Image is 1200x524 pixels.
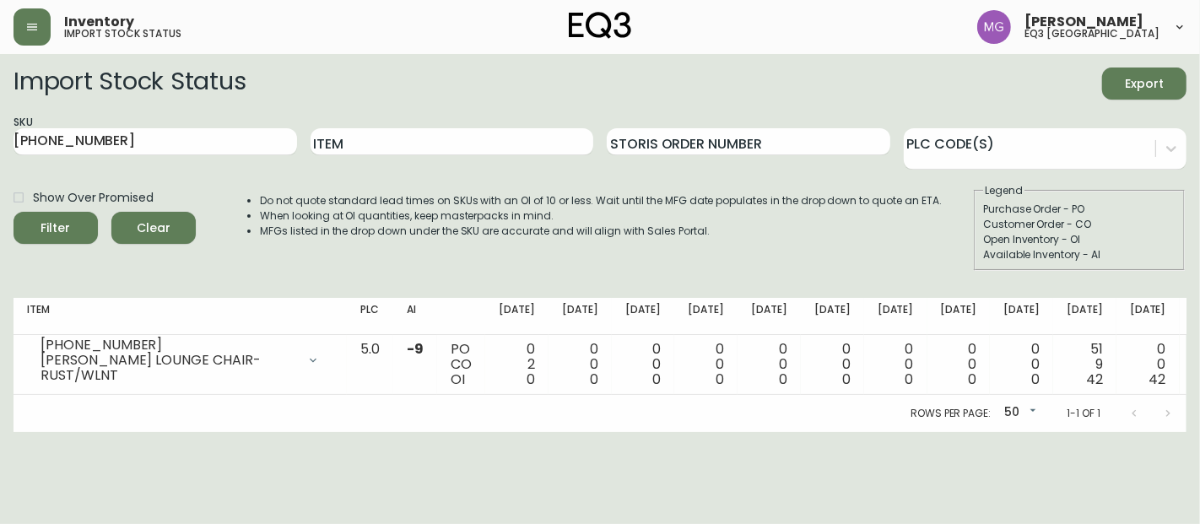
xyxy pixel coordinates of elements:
[1102,68,1186,100] button: Export
[1086,370,1103,389] span: 42
[1053,298,1116,335] th: [DATE]
[485,298,549,335] th: [DATE]
[983,232,1176,247] div: Open Inventory - OI
[1024,15,1143,29] span: [PERSON_NAME]
[990,298,1053,335] th: [DATE]
[260,224,942,239] li: MFGs listed in the drop down under the SKU are accurate and will align with Sales Portal.
[260,208,942,224] li: When looking at OI quantities, keep masterpacks in mind.
[527,370,535,389] span: 0
[33,189,154,207] span: Show Over Promised
[14,298,347,335] th: Item
[1116,73,1173,95] span: Export
[41,353,296,383] div: [PERSON_NAME] LOUNGE CHAIR-RUST/WLNT
[997,399,1040,427] div: 50
[977,10,1011,44] img: de8837be2a95cd31bb7c9ae23fe16153
[612,298,675,335] th: [DATE]
[1067,342,1103,387] div: 51 9
[451,370,465,389] span: OI
[1003,342,1040,387] div: 0 0
[983,183,1024,198] legend: Legend
[27,342,333,379] div: [PHONE_NUMBER][PERSON_NAME] LOUNGE CHAIR-RUST/WLNT
[1149,370,1166,389] span: 42
[64,29,181,39] h5: import stock status
[499,342,535,387] div: 0 2
[347,298,393,335] th: PLC
[260,193,942,208] li: Do not quote standard lead times on SKUs with an OI of 10 or less. Wait until the MFG date popula...
[451,342,472,387] div: PO CO
[1116,298,1180,335] th: [DATE]
[562,342,598,387] div: 0 0
[625,342,662,387] div: 0 0
[905,370,914,389] span: 0
[393,298,437,335] th: AI
[674,298,738,335] th: [DATE]
[968,370,976,389] span: 0
[653,370,662,389] span: 0
[801,298,864,335] th: [DATE]
[569,12,631,39] img: logo
[111,212,196,244] button: Clear
[864,298,927,335] th: [DATE]
[688,342,724,387] div: 0 0
[407,339,424,359] span: -9
[14,68,246,100] h2: Import Stock Status
[1067,406,1100,421] p: 1-1 of 1
[738,298,801,335] th: [DATE]
[716,370,724,389] span: 0
[751,342,787,387] div: 0 0
[983,202,1176,217] div: Purchase Order - PO
[983,247,1176,262] div: Available Inventory - AI
[941,342,977,387] div: 0 0
[549,298,612,335] th: [DATE]
[814,342,851,387] div: 0 0
[1024,29,1159,39] h5: eq3 [GEOGRAPHIC_DATA]
[64,15,134,29] span: Inventory
[14,212,98,244] button: Filter
[41,338,296,353] div: [PHONE_NUMBER]
[1130,342,1166,387] div: 0 0
[1031,370,1040,389] span: 0
[347,335,393,395] td: 5.0
[927,298,991,335] th: [DATE]
[983,217,1176,232] div: Customer Order - CO
[590,370,598,389] span: 0
[842,370,851,389] span: 0
[878,342,914,387] div: 0 0
[779,370,787,389] span: 0
[125,218,182,239] span: Clear
[911,406,991,421] p: Rows per page:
